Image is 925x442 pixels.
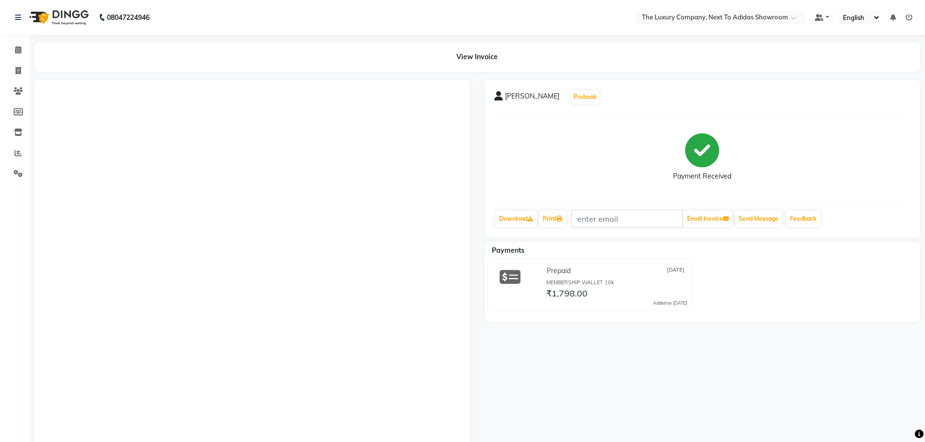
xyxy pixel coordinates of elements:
[571,210,683,228] input: enter email
[547,266,571,276] span: Prepaid
[539,211,566,227] a: Print
[107,4,150,31] b: 08047224946
[653,300,687,307] div: Added on [DATE]
[667,266,685,276] span: [DATE]
[495,211,537,227] a: Download
[492,246,524,255] span: Payments
[683,211,733,227] button: Email Invoice
[673,171,731,181] div: Payment Received
[34,42,920,72] div: View Invoice
[546,278,687,287] div: MEMBERSHIP WALLET 10k
[571,90,599,104] button: Prebook
[786,211,821,227] a: Feedback
[546,288,588,301] span: ₹1,798.00
[505,91,559,105] span: [PERSON_NAME]
[25,4,91,31] img: logo
[735,211,782,227] button: Send Message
